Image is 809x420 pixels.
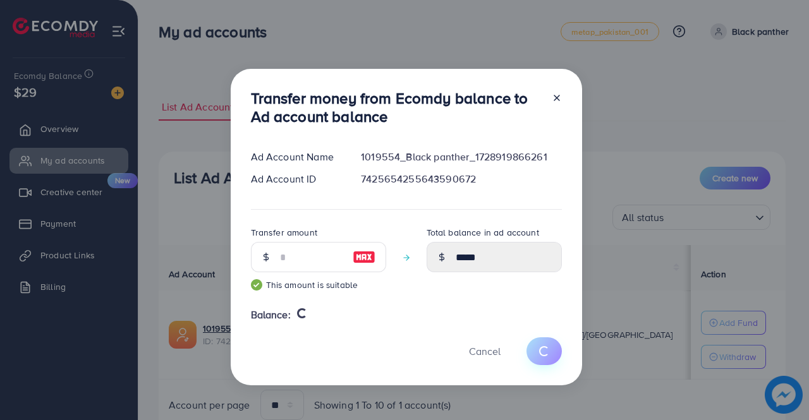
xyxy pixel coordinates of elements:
div: Ad Account Name [241,150,351,164]
img: image [353,249,375,265]
span: Balance: [251,308,291,322]
span: Cancel [469,344,501,358]
div: Ad Account ID [241,172,351,186]
label: Total balance in ad account [427,226,539,239]
button: Cancel [453,337,516,364]
h3: Transfer money from Ecomdy balance to Ad account balance [251,89,542,126]
div: 7425654255643590672 [351,172,571,186]
small: This amount is suitable [251,279,386,291]
div: 1019554_Black panther_1728919866261 [351,150,571,164]
img: guide [251,279,262,291]
label: Transfer amount [251,226,317,239]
